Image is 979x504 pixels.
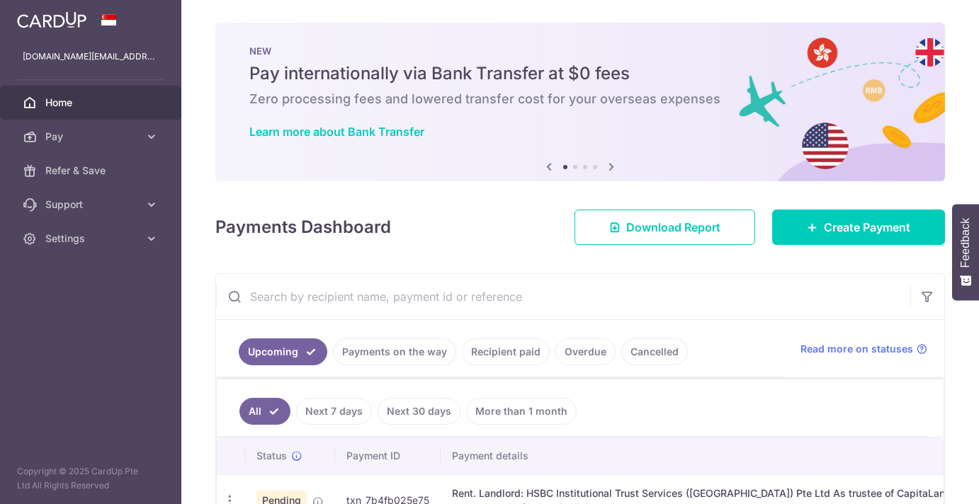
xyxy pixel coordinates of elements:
button: Feedback - Show survey [952,204,979,300]
span: Feedback [959,218,972,268]
th: Payment ID [335,437,441,474]
a: Download Report [575,210,755,245]
span: Refer & Save [45,164,139,178]
span: Settings [45,231,139,246]
img: Bank transfer banner [215,23,945,181]
a: Overdue [555,338,616,365]
a: Read more on statuses [800,342,927,356]
span: Read more on statuses [800,342,913,356]
span: Download Report [626,219,720,236]
img: CardUp [17,11,86,28]
a: Cancelled [621,338,688,365]
a: Payments on the way [333,338,456,365]
h6: Zero processing fees and lowered transfer cost for your overseas expenses [249,91,911,108]
input: Search by recipient name, payment id or reference [216,274,910,319]
span: Status [256,449,287,463]
h5: Pay internationally via Bank Transfer at $0 fees [249,62,911,85]
h4: Payments Dashboard [215,214,391,240]
a: All [239,398,290,425]
a: More than 1 month [466,398,577,425]
span: Support [45,197,139,212]
p: NEW [249,45,911,57]
span: Pay [45,130,139,144]
a: Next 30 days [378,398,460,425]
span: Home [45,96,139,110]
a: Learn more about Bank Transfer [249,125,424,139]
a: Recipient paid [462,338,550,365]
a: Create Payment [772,210,945,245]
a: Upcoming [239,338,327,365]
a: Next 7 days [296,398,372,425]
p: [DOMAIN_NAME][EMAIL_ADDRESS][DOMAIN_NAME] [23,50,159,64]
span: Create Payment [824,219,910,236]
